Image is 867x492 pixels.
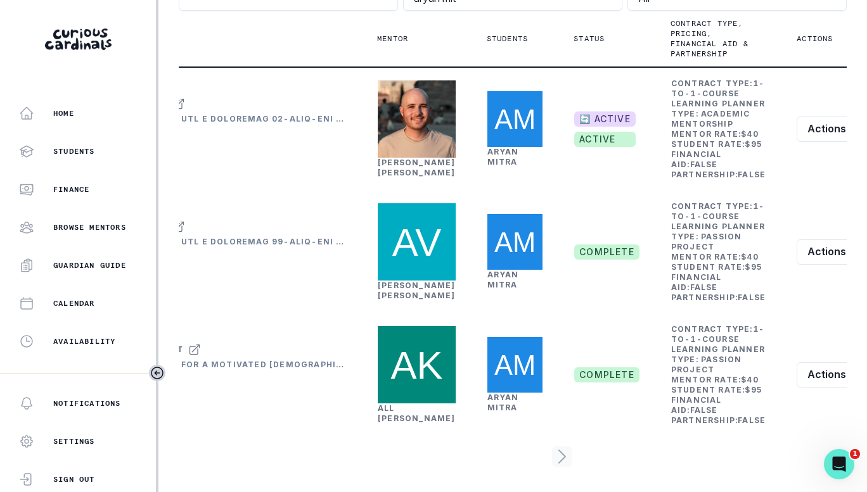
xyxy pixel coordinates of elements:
[690,160,718,169] b: false
[53,298,95,308] p: Calendar
[45,28,112,50] img: Curious Cardinals Logo
[378,403,456,423] a: All [PERSON_NAME]
[671,355,742,374] b: Passion Project
[574,111,636,127] span: 🔄 ACTIVE
[671,201,766,303] td: Contract Type: Learning Planner Type: Mentor Rate: Student Rate: Financial Aid: Partnership:
[53,436,95,446] p: Settings
[738,293,766,302] b: false
[671,78,766,180] td: Contract Type: Learning Planner Type: Mentor Rate: Student Rate: Financial Aid: Partnership:
[574,367,639,382] span: complete
[53,108,74,118] p: Home
[574,244,639,260] span: complete
[671,324,766,426] td: Contract Type: Learning Planner Type: Mentor Rate: Student Rate: Financial Aid: Partnership:
[487,270,519,289] a: Aryan Mitra
[53,146,95,156] p: Students
[53,474,95,484] p: Sign Out
[671,109,750,129] b: Academic Mentorship
[797,34,833,44] p: Actions
[487,147,519,167] a: Aryan Mitra
[378,158,456,177] a: [PERSON_NAME] [PERSON_NAME]
[377,34,408,44] p: Mentor
[745,139,762,149] b: $ 95
[741,252,759,262] b: $ 40
[671,79,764,98] b: 1-to-1-course
[53,398,121,408] p: Notifications
[671,232,742,251] b: Passion Project
[53,184,89,194] p: Finance
[671,18,751,59] p: Contract type, pricing, financial aid & partnership
[671,324,764,344] b: 1-to-1-course
[745,262,762,272] b: $ 95
[671,201,764,221] b: 1-to-1-course
[738,415,766,425] b: false
[824,449,854,479] iframe: Intercom live chat
[738,170,766,179] b: false
[487,34,529,44] p: Students
[53,336,115,346] p: Availability
[741,375,759,384] b: $ 40
[850,449,860,459] span: 1
[149,365,165,381] button: Toggle sidebar
[487,393,519,412] a: Aryan Mitra
[690,282,718,292] b: false
[378,281,456,300] a: [PERSON_NAME] [PERSON_NAME]
[741,129,759,139] b: $ 40
[53,260,126,270] p: Guardian Guide
[745,385,762,394] b: $ 95
[574,132,636,147] span: active
[574,34,605,44] p: Status
[690,405,718,415] b: false
[53,222,126,232] p: Browse Mentors
[552,446,572,467] svg: page right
